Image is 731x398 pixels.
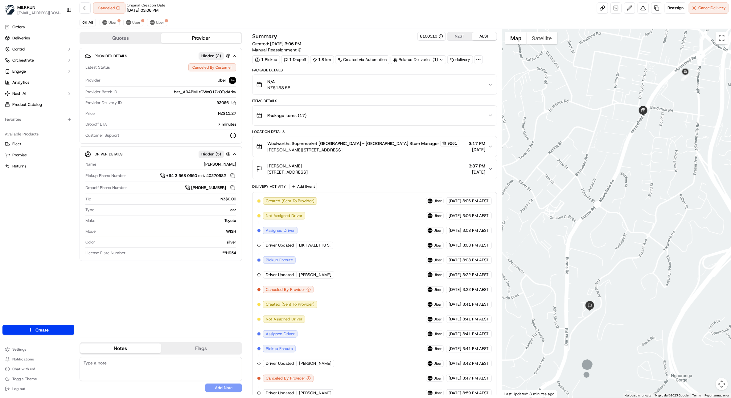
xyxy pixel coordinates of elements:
span: Uber [434,302,442,307]
a: Fleet [5,141,72,147]
button: Hidden (2) [199,52,232,60]
span: LIKHWALETHU S. [299,243,331,248]
img: uber-new-logo.jpeg [229,77,236,84]
img: uber-new-logo.jpeg [428,272,433,277]
span: Provider Details [95,54,127,58]
img: uber-new-logo.jpeg [428,199,433,203]
span: Hidden ( 2 ) [201,53,221,59]
a: Report a map error [704,394,729,397]
span: [DATE] 3:06 PM [270,41,301,46]
a: Analytics [2,78,74,87]
span: 3:06 PM AEST [463,198,489,204]
button: MILKRUN [17,4,35,10]
span: Customer Support [85,133,119,138]
span: Assigned Driver [266,228,295,233]
img: uber-new-logo.jpeg [428,376,433,381]
div: 1 [681,73,689,81]
img: uber-new-logo.jpeg [150,20,155,25]
a: Deliveries [2,33,74,43]
span: 3:41 PM AEST [463,302,489,307]
span: Driver Updated [266,361,294,366]
span: Uber [434,258,442,263]
span: 3:06 PM AEST [463,213,489,219]
span: Name [85,162,96,167]
img: uber-new-logo.jpeg [428,317,433,322]
span: Promise [12,152,27,158]
span: [PERSON_NAME] [299,390,331,396]
span: [DATE] [449,390,462,396]
button: Add Event [290,183,317,190]
span: [DATE] [449,316,462,322]
button: Toggle Theme [2,375,74,383]
div: Available Products [2,129,74,139]
button: Nash AI [2,89,74,98]
span: Cancel Delivery [698,5,726,11]
span: Canceled By Provider [266,287,305,292]
span: Engage [12,69,26,74]
span: Provider [85,78,101,83]
span: Uber [434,199,442,203]
span: Uber [218,78,226,83]
span: [PERSON_NAME][STREET_ADDRESS] [267,147,459,153]
span: 3:59 PM AEST [463,390,489,396]
img: uber-new-logo.jpeg [428,213,433,218]
button: Woolworths Supermarket [GEOGRAPHIC_DATA] - [GEOGRAPHIC_DATA] Store Manager9261[PERSON_NAME][STREE... [253,136,496,157]
button: Control [2,44,74,54]
span: Analytics [12,80,29,85]
span: 3:08 PM AEST [463,228,489,233]
div: WISH [99,229,236,234]
div: [PERSON_NAME] [99,162,236,167]
button: 92066 [216,100,236,106]
span: Assigned Driver [266,331,295,337]
span: Returns [12,163,26,169]
span: 9261 [447,141,457,146]
button: Keyboard shortcuts [625,393,651,398]
span: Created (Sent To Provider) [266,198,314,204]
span: Model [85,229,97,234]
span: Uber [156,20,164,25]
span: Control [12,46,25,52]
a: Terms (opens in new tab) [692,394,701,397]
div: Created via Automation [335,55,389,64]
button: Show satellite imagery [527,32,557,44]
span: [DATE] [449,257,462,263]
a: Product Catalog [2,100,74,110]
span: Dropoff Phone Number [85,185,127,191]
span: Toggle Theme [12,376,37,381]
img: uber-new-logo.jpeg [428,361,433,366]
button: Uber [147,19,167,26]
div: delivery [447,55,473,64]
div: 1 Pickup [252,55,280,64]
button: Quotes [80,33,161,43]
span: 3:42 PM AEST [463,361,489,366]
img: uber-new-logo.jpeg [428,243,433,248]
span: Driver Updated [266,390,294,396]
button: MILKRUNMILKRUN[EMAIL_ADDRESS][DOMAIN_NAME] [2,2,64,17]
button: Driver DetailsHidden (5) [85,149,237,159]
span: [DATE] [449,213,462,219]
span: Provider Delivery ID [85,100,122,106]
span: [PERSON_NAME] [267,163,302,169]
span: Uber [434,361,442,366]
button: Flags [161,344,242,353]
button: Hidden (5) [199,150,232,158]
div: 7 minutes [109,122,236,127]
img: MILKRUN [5,5,15,15]
div: Delivery Activity [252,184,286,189]
span: Uber [434,391,442,396]
button: NZST [447,32,472,40]
span: bat_A9APMLrCWoO1ZkQTsdAriw [174,89,236,95]
span: 3:08 PM AEST [463,257,489,263]
span: Uber [132,20,141,25]
img: Google [504,390,524,398]
span: Nash AI [12,91,26,96]
div: 1 Dropoff [281,55,309,64]
img: uber-new-logo.jpeg [428,391,433,396]
span: [DATE] [449,243,462,248]
div: 8100510 [420,34,443,39]
span: [DATE] 03:06 PM [127,8,158,13]
a: Orders [2,22,74,32]
button: Provider DetailsHidden (2) [85,51,237,61]
span: [DATE] [469,147,486,153]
